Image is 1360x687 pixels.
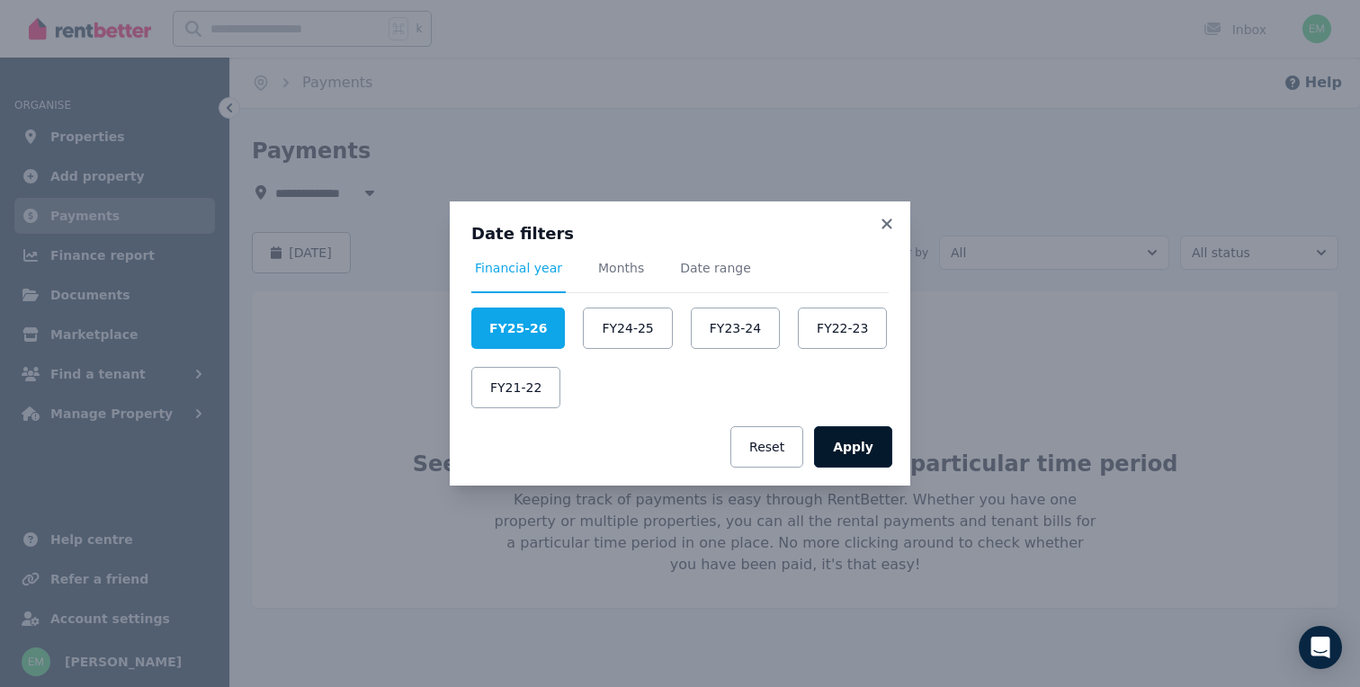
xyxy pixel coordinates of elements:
[1299,626,1342,669] div: Open Intercom Messenger
[598,259,644,277] span: Months
[730,426,803,468] button: Reset
[814,426,892,468] button: Apply
[471,259,889,293] nav: Tabs
[583,308,672,349] button: FY24-25
[471,367,560,408] button: FY21-22
[475,259,562,277] span: Financial year
[471,223,889,245] h3: Date filters
[691,308,780,349] button: FY23-24
[471,308,565,349] button: FY25-26
[798,308,887,349] button: FY22-23
[680,259,751,277] span: Date range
